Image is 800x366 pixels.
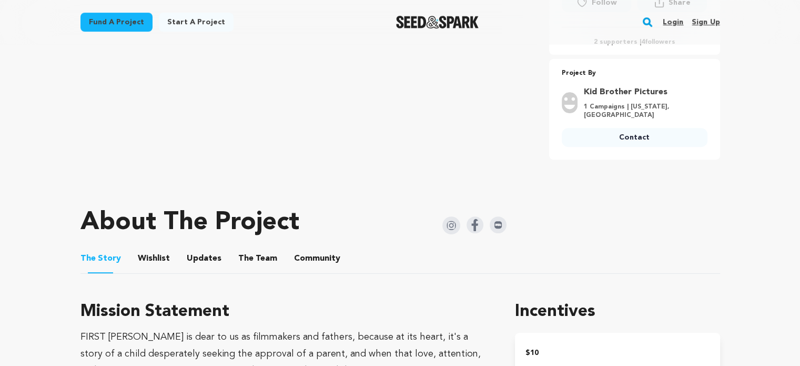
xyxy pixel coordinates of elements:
img: user.png [562,92,578,113]
span: Team [238,252,277,265]
span: The [80,252,96,265]
h3: Mission Statement [80,299,490,324]
a: Fund a project [80,13,153,32]
h2: $10 [525,345,709,360]
p: 1 Campaigns | [US_STATE], [GEOGRAPHIC_DATA] [584,103,701,120]
img: Seed&Spark Logo Dark Mode [396,16,479,28]
a: Login [663,14,683,31]
span: Updates [187,252,221,265]
span: Story [80,252,121,265]
img: Seed&Spark Facebook Icon [467,216,483,233]
h1: About The Project [80,210,299,235]
span: Community [294,252,340,265]
span: The [238,252,254,265]
p: Project By [562,67,707,80]
img: Seed&Spark IMDB Icon [490,216,507,233]
a: Seed&Spark Homepage [396,16,479,28]
img: Seed&Spark Instagram Icon [442,216,460,234]
h1: Incentives [515,299,720,324]
a: Sign up [692,14,720,31]
span: Wishlist [138,252,170,265]
a: Contact [562,128,707,147]
a: Start a project [159,13,234,32]
a: Goto Kid Brother Pictures profile [584,86,701,98]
